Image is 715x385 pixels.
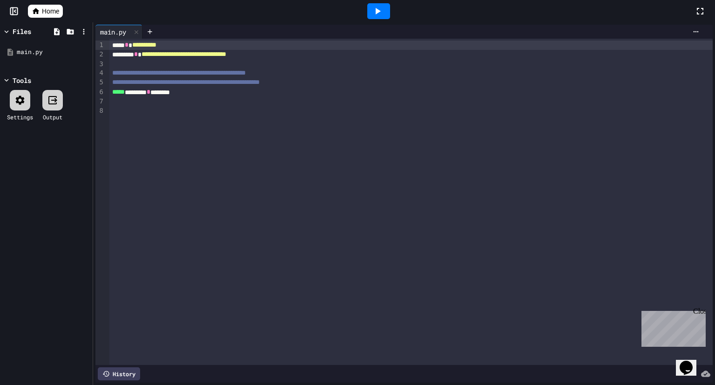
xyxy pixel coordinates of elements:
div: main.py [95,27,131,37]
div: 3 [95,60,105,69]
div: Chat with us now!Close [4,4,64,59]
iframe: chat widget [676,348,706,376]
div: main.py [95,25,142,39]
div: 5 [95,78,105,87]
div: 6 [95,88,105,97]
div: 7 [95,97,105,106]
div: Tools [13,76,31,85]
div: 8 [95,106,105,116]
div: 4 [95,69,105,78]
iframe: chat widget [638,307,706,347]
div: main.py [17,48,89,57]
div: 1 [95,41,105,50]
div: Files [13,27,31,36]
div: 2 [95,50,105,59]
a: Home [28,5,63,18]
div: Settings [7,113,33,121]
span: Home [42,7,59,16]
div: History [98,367,140,380]
div: Output [43,113,62,121]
